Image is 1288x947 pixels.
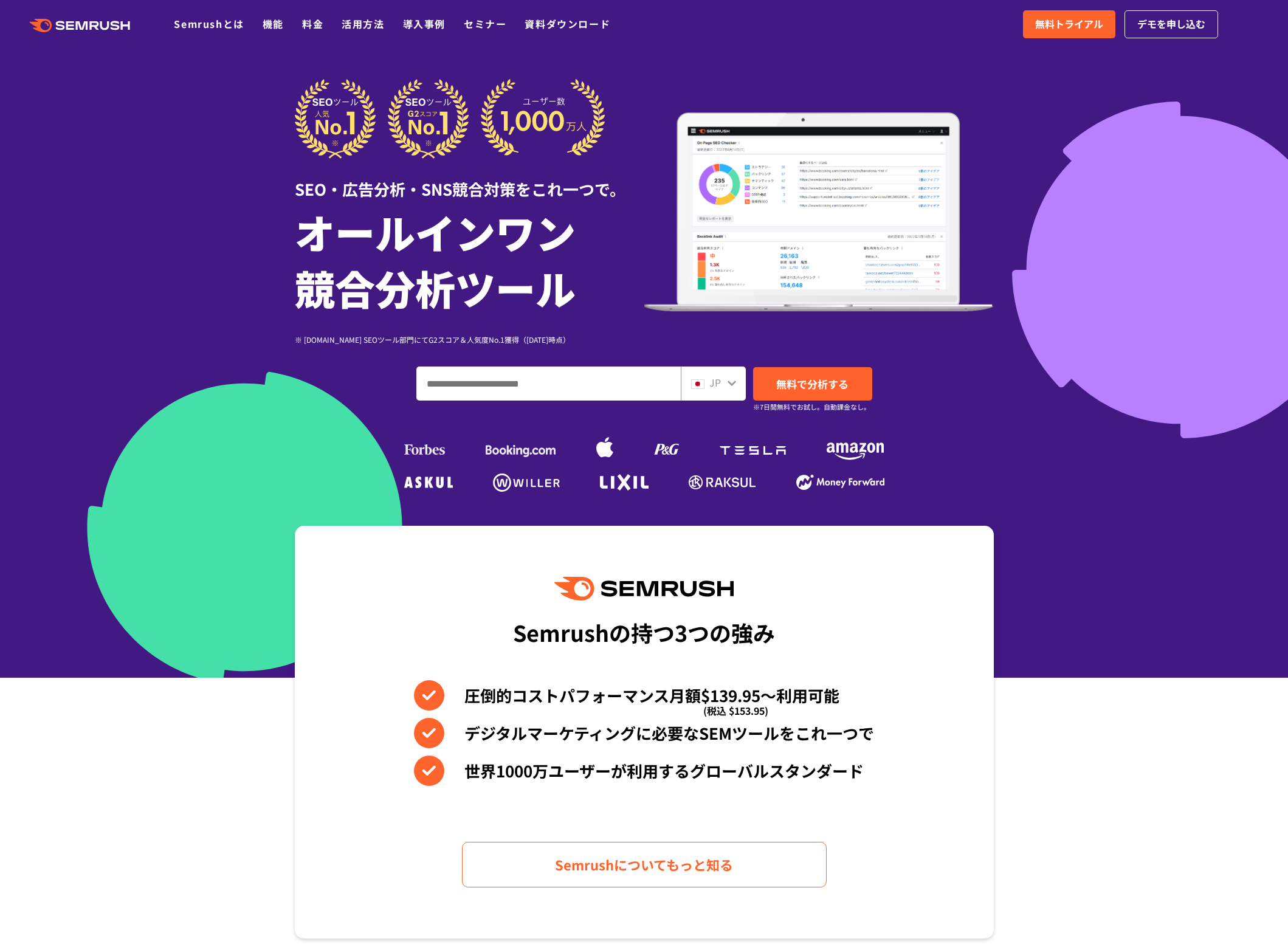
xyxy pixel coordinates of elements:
[1023,10,1115,38] a: 無料トライアル
[295,204,644,315] h1: オールインワン 競合分析ツール
[703,695,768,726] span: (税込 $153.95)
[1124,10,1218,38] a: デモを申し込む
[776,376,849,391] span: 無料で分析する
[295,159,644,201] div: SEO・広告分析・SNS競合対策をこれ一つで。
[1035,16,1103,32] span: 無料トライアル
[753,367,872,401] a: 無料で分析する
[414,680,874,711] li: 圧倒的コストパフォーマンス月額$139.95〜利用可能
[414,756,874,786] li: 世界1000万ユーザーが利用するグローバルスタンダード
[342,16,384,31] a: 活用方法
[174,16,244,31] a: Semrushとは
[462,842,827,887] a: Semrushについてもっと知る
[403,16,446,31] a: 導入事例
[1137,16,1205,32] span: デモを申し込む
[513,610,775,655] div: Semrushの持つ3つの強み
[414,718,874,748] li: デジタルマーケティングに必要なSEMツールをこれ一つで
[753,401,870,413] small: ※7日間無料でお試し。自動課金なし。
[525,16,610,31] a: 資料ダウンロード
[417,367,680,400] input: ドメイン、キーワードまたはURLを入力してください
[555,854,733,875] span: Semrushについてもっと知る
[709,375,721,390] span: JP
[302,16,323,31] a: 料金
[554,577,733,601] img: Semrush
[263,16,284,31] a: 機能
[464,16,506,31] a: セミナー
[295,334,644,345] div: ※ [DOMAIN_NAME] SEOツール部門にてG2スコア＆人気度No.1獲得（[DATE]時点）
